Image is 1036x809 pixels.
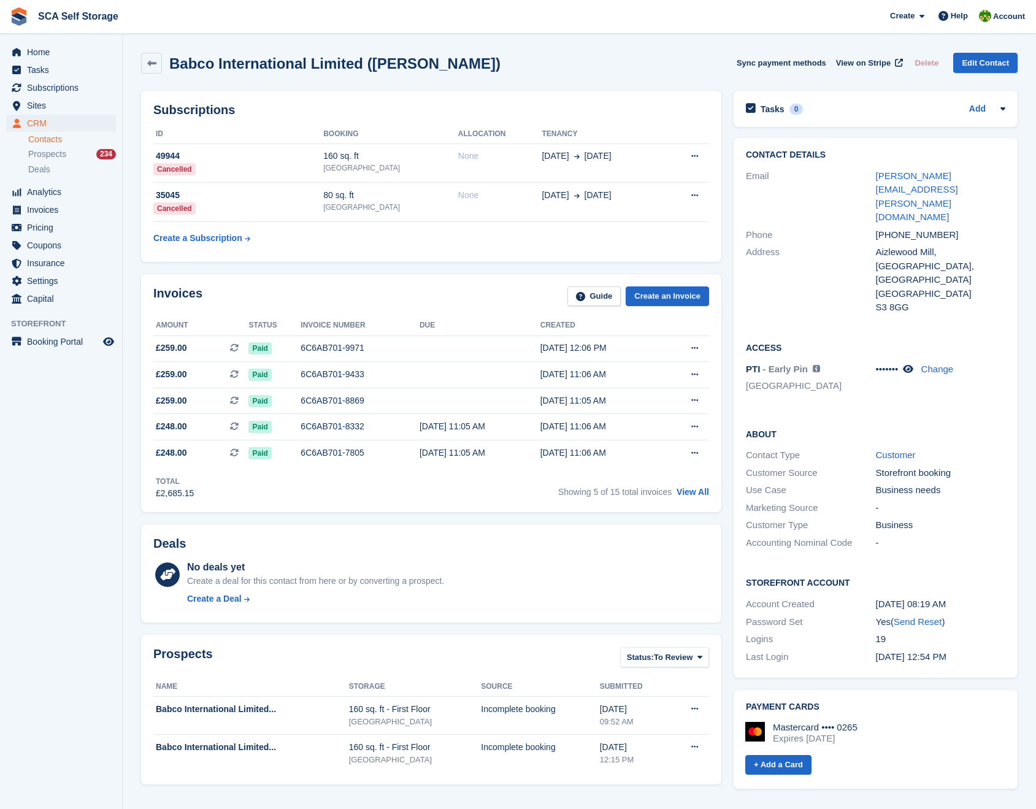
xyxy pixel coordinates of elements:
div: - [876,536,1006,550]
button: Sync payment methods [737,53,826,73]
a: menu [6,237,116,254]
div: 09:52 AM [600,716,669,728]
span: £259.00 [156,342,187,355]
a: menu [6,183,116,201]
span: View on Stripe [836,57,891,69]
span: Help [951,10,968,22]
div: 160 sq. ft - First Floor [349,741,482,754]
span: ••••••• [876,364,899,374]
h2: Deals [153,537,186,551]
div: Address [746,245,876,315]
div: 49944 [153,150,323,163]
a: View All [677,487,709,497]
th: Storage [349,677,482,697]
div: 6C6AB701-8869 [301,394,420,407]
span: Account [993,10,1025,23]
a: Edit Contact [953,53,1018,73]
div: Incomplete booking [481,741,599,754]
a: menu [6,115,116,132]
img: Mastercard Logo [745,722,765,742]
span: Subscriptions [27,79,101,96]
a: menu [6,44,116,61]
a: Create a Deal [187,592,444,605]
div: [DATE] 11:05 AM [420,447,540,459]
div: [DATE] 08:19 AM [876,597,1006,612]
th: Due [420,316,540,335]
h2: Contact Details [746,150,1005,160]
div: Incomplete booking [481,703,599,716]
span: Babco International Limited... [156,742,276,752]
button: Delete [910,53,943,73]
div: S3 8GG [876,301,1006,315]
span: Booking Portal [27,333,101,350]
span: [DATE] [585,150,612,163]
span: ( ) [891,616,945,627]
h2: About [746,428,1005,440]
div: 80 sq. ft [323,189,458,202]
span: £259.00 [156,368,187,381]
div: [DATE] [600,741,669,754]
h2: Invoices [153,286,202,307]
div: Business [876,518,1006,532]
span: - Early Pin [763,364,808,374]
span: Prospects [28,148,66,160]
th: Amount [153,316,248,335]
span: Coupons [27,237,101,254]
div: [GEOGRAPHIC_DATA] [323,202,458,213]
div: 6C6AB701-8332 [301,420,420,433]
div: Contact Type [746,448,876,462]
th: Allocation [458,125,542,144]
span: Create [890,10,915,22]
a: Create an Invoice [626,286,709,307]
a: menu [6,333,116,350]
span: CRM [27,115,101,132]
a: Send Reset [894,616,942,627]
span: £248.00 [156,420,187,433]
a: menu [6,272,116,289]
div: Cancelled [153,163,196,175]
div: 6C6AB701-9971 [301,342,420,355]
span: Paid [248,369,271,381]
span: Babco International Limited... [156,704,276,714]
a: menu [6,201,116,218]
span: Paid [248,421,271,433]
h2: Babco International Limited ([PERSON_NAME]) [169,55,501,72]
h2: Payment cards [746,702,1005,712]
div: Aizlewood Mill, [GEOGRAPHIC_DATA], [876,245,1006,273]
div: Yes [876,615,1006,629]
div: No deals yet [187,560,444,575]
div: [GEOGRAPHIC_DATA] [349,754,482,766]
span: Settings [27,272,101,289]
div: [DATE] 11:05 AM [420,420,540,433]
th: Name [153,677,349,697]
h2: Tasks [761,104,785,115]
div: Storefront booking [876,466,1006,480]
span: Capital [27,290,101,307]
h2: Storefront Account [746,576,1005,588]
th: Source [481,677,599,697]
div: Total [156,476,194,487]
a: menu [6,290,116,307]
img: icon-info-grey-7440780725fd019a000dd9b08b2336e03edf1995a4989e88bcd33f0948082b44.svg [813,365,820,372]
div: [DATE] 11:06 AM [540,447,662,459]
div: None [458,189,542,202]
span: Invoices [27,201,101,218]
span: Deals [28,164,50,175]
div: 160 sq. ft - First Floor [349,703,482,716]
span: £248.00 [156,447,187,459]
div: £2,685.15 [156,487,194,500]
div: [DATE] 11:05 AM [540,394,662,407]
span: Pricing [27,219,101,236]
a: menu [6,255,116,272]
div: Email [746,169,876,224]
div: Marketing Source [746,501,876,515]
div: 6C6AB701-7805 [301,447,420,459]
h2: Access [746,341,1005,353]
div: 234 [96,149,116,159]
div: Customer Source [746,466,876,480]
img: Sam Chapman [979,10,991,22]
div: Create a Deal [187,592,242,605]
th: Tenancy [542,125,664,144]
div: Last Login [746,650,876,664]
span: Home [27,44,101,61]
